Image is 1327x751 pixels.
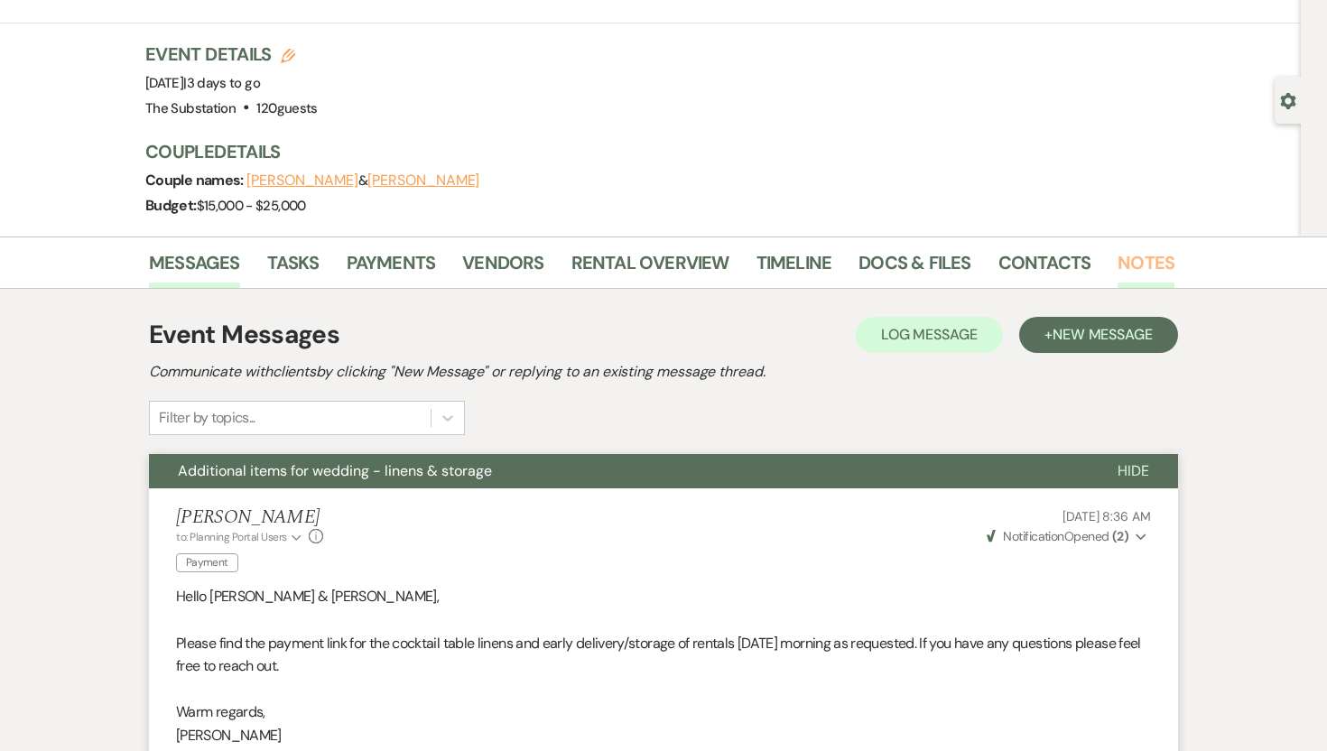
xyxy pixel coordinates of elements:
[1063,508,1151,524] span: [DATE] 8:36 AM
[178,461,492,480] span: Additional items for wedding - linens & storage
[367,173,479,188] button: [PERSON_NAME]
[1118,248,1174,288] a: Notes
[176,585,1151,608] p: Hello [PERSON_NAME] & [PERSON_NAME],
[183,74,260,92] span: |
[1019,317,1178,353] button: +New Message
[145,139,1156,164] h3: Couple Details
[1003,528,1063,544] span: Notification
[246,173,358,188] button: [PERSON_NAME]
[176,506,323,529] h5: [PERSON_NAME]
[1089,454,1178,488] button: Hide
[159,407,255,429] div: Filter by topics...
[246,172,479,190] span: &
[462,248,543,288] a: Vendors
[145,99,236,117] span: The Substation
[347,248,436,288] a: Payments
[176,530,287,544] span: to: Planning Portal Users
[1118,461,1149,480] span: Hide
[149,454,1089,488] button: Additional items for wedding - linens & storage
[856,317,1003,353] button: Log Message
[176,700,1151,724] p: Warm regards,
[176,724,1151,747] p: [PERSON_NAME]
[176,529,304,545] button: to: Planning Portal Users
[145,196,197,215] span: Budget:
[756,248,832,288] a: Timeline
[197,197,306,215] span: $15,000 - $25,000
[998,248,1091,288] a: Contacts
[149,316,339,354] h1: Event Messages
[176,553,238,572] span: Payment
[984,527,1151,546] button: NotificationOpened (2)
[1053,325,1153,344] span: New Message
[1280,91,1296,108] button: Open lead details
[145,171,246,190] span: Couple names:
[256,99,317,117] span: 120 guests
[176,632,1151,678] p: Please find the payment link for the cocktail table linens and early delivery/storage of rentals ...
[858,248,970,288] a: Docs & Files
[987,528,1128,544] span: Opened
[267,248,320,288] a: Tasks
[1112,528,1128,544] strong: ( 2 )
[881,325,978,344] span: Log Message
[145,42,318,67] h3: Event Details
[145,74,260,92] span: [DATE]
[149,361,1178,383] h2: Communicate with clients by clicking "New Message" or replying to an existing message thread.
[571,248,729,288] a: Rental Overview
[149,248,240,288] a: Messages
[187,74,260,92] span: 3 days to go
